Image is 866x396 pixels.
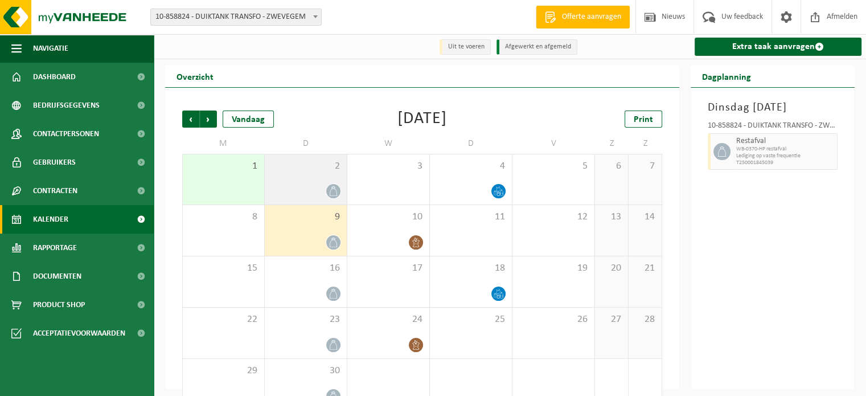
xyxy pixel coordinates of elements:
span: 14 [634,211,656,223]
span: 10-858824 - DUIKTANK TRANSFO - ZWEVEGEM [150,9,322,26]
span: Volgende [200,111,217,128]
span: Navigatie [33,34,68,63]
span: 12 [518,211,589,223]
div: 10-858824 - DUIKTANK TRANSFO - ZWEVEGEM [708,122,838,133]
span: 9 [270,211,341,223]
span: 6 [601,160,622,173]
span: Documenten [33,262,81,291]
span: T250001845039 [736,160,834,166]
span: Print [634,115,653,124]
span: 7 [634,160,656,173]
td: V [512,133,595,154]
span: Bedrijfsgegevens [33,91,100,120]
span: 1 [188,160,258,173]
span: 21 [634,262,656,275]
span: 29 [188,365,258,377]
span: 3 [353,160,424,173]
span: Kalender [33,205,68,234]
span: 13 [601,211,622,223]
span: 30 [270,365,341,377]
a: Offerte aanvragen [536,6,630,28]
span: 20 [601,262,622,275]
span: 17 [353,262,424,275]
span: 2 [270,160,341,173]
span: Acceptatievoorwaarden [33,319,125,348]
span: Lediging op vaste frequentie [736,153,834,160]
span: 16 [270,262,341,275]
span: 19 [518,262,589,275]
span: 26 [518,313,589,326]
span: Restafval [736,137,834,146]
span: Contracten [33,177,77,205]
span: 10-858824 - DUIKTANK TRANSFO - ZWEVEGEM [151,9,321,25]
span: 4 [436,160,506,173]
a: Extra taak aanvragen [695,38,861,56]
h3: Dinsdag [DATE] [708,99,838,116]
a: Print [625,111,662,128]
li: Afgewerkt en afgemeld [496,39,577,55]
span: 22 [188,313,258,326]
span: 8 [188,211,258,223]
h2: Overzicht [165,65,225,87]
span: 5 [518,160,589,173]
span: WB-0370-HP restafval [736,146,834,153]
span: 27 [601,313,622,326]
td: M [182,133,265,154]
span: 25 [436,313,506,326]
td: W [347,133,430,154]
span: 15 [188,262,258,275]
h2: Dagplanning [691,65,762,87]
span: Dashboard [33,63,76,91]
span: 23 [270,313,341,326]
span: 11 [436,211,506,223]
span: Product Shop [33,291,85,319]
span: Contactpersonen [33,120,99,148]
span: Gebruikers [33,148,76,177]
span: 18 [436,262,506,275]
span: 24 [353,313,424,326]
div: [DATE] [397,111,447,128]
span: 28 [634,313,656,326]
td: Z [595,133,629,154]
td: D [265,133,347,154]
span: 10 [353,211,424,223]
span: Offerte aanvragen [559,11,624,23]
td: Z [629,133,662,154]
span: Vorige [182,111,199,128]
li: Uit te voeren [440,39,491,55]
div: Vandaag [223,111,274,128]
span: Rapportage [33,234,77,262]
td: D [430,133,512,154]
